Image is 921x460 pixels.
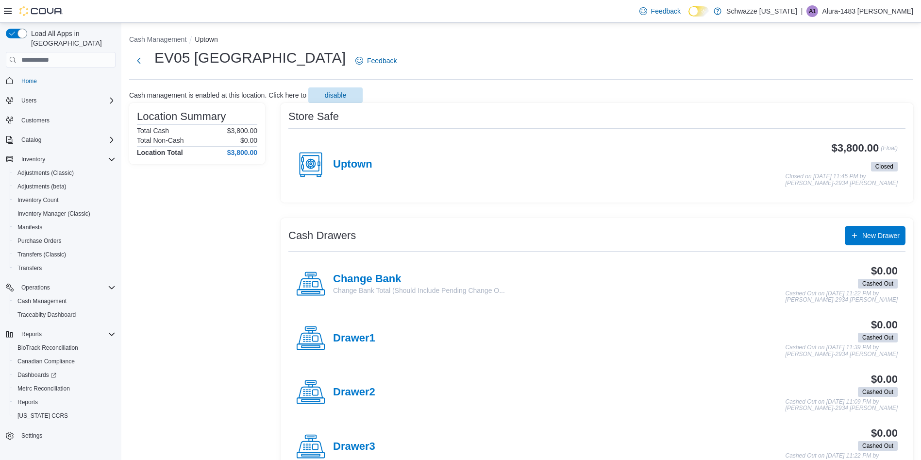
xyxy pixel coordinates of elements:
h3: $0.00 [871,319,898,331]
span: Purchase Orders [14,235,116,247]
span: Feedback [651,6,681,16]
button: Operations [2,281,119,294]
a: Settings [17,430,46,442]
span: Reports [17,328,116,340]
h1: EV05 [GEOGRAPHIC_DATA] [154,48,346,68]
a: [US_STATE] CCRS [14,410,72,422]
h4: Uptown [333,158,372,171]
span: Dashboards [17,371,56,379]
button: Inventory Count [10,193,119,207]
span: BioTrack Reconciliation [17,344,78,352]
p: Cash management is enabled at this location. Click here to [129,91,306,99]
p: Closed on [DATE] 11:45 PM by [PERSON_NAME]-2934 [PERSON_NAME] [786,173,898,187]
span: Cashed Out [858,441,898,451]
button: Reports [10,395,119,409]
span: Adjustments (beta) [17,183,67,190]
button: [US_STATE] CCRS [10,409,119,423]
h3: $3,800.00 [832,142,879,154]
p: Cashed Out on [DATE] 11:22 PM by [PERSON_NAME]-2934 [PERSON_NAME] [786,290,898,304]
span: Inventory Count [14,194,116,206]
span: Cash Management [17,297,67,305]
span: [US_STATE] CCRS [17,412,68,420]
a: Dashboards [14,369,60,381]
span: Inventory Manager (Classic) [17,210,90,218]
span: Manifests [17,223,42,231]
a: Home [17,75,41,87]
h4: Drawer2 [333,386,375,399]
span: Cashed Out [858,387,898,397]
span: Cashed Out [858,333,898,342]
div: Alura-1483 Montano-Saiz [806,5,818,17]
button: Operations [17,282,54,293]
span: A1 [809,5,816,17]
a: Inventory Count [14,194,63,206]
button: Users [2,94,119,107]
button: Transfers [10,261,119,275]
a: Manifests [14,221,46,233]
span: Reports [21,330,42,338]
a: Inventory Manager (Classic) [14,208,94,220]
h6: Total Cash [137,127,169,135]
span: Catalog [17,134,116,146]
h4: $3,800.00 [227,149,257,156]
span: Manifests [14,221,116,233]
a: Adjustments (beta) [14,181,70,192]
span: Inventory Manager (Classic) [14,208,116,220]
button: Users [17,95,40,106]
span: Catalog [21,136,41,144]
span: Operations [17,282,116,293]
img: Cova [19,6,63,16]
span: Transfers [17,264,42,272]
button: BioTrack Reconciliation [10,341,119,355]
h4: Location Total [137,149,183,156]
h3: Cash Drawers [288,230,356,241]
span: Settings [21,432,42,440]
a: Reports [14,396,42,408]
h4: Drawer1 [333,332,375,345]
span: Inventory Count [17,196,59,204]
a: Adjustments (Classic) [14,167,78,179]
h4: Drawer3 [333,441,375,453]
span: Cashed Out [862,442,893,450]
span: Reports [17,398,38,406]
button: Inventory Manager (Classic) [10,207,119,221]
button: Customers [2,113,119,127]
span: Closed [875,162,893,171]
a: Feedback [636,1,685,21]
p: Cashed Out on [DATE] 11:39 PM by [PERSON_NAME]-2934 [PERSON_NAME] [786,344,898,358]
button: Reports [17,328,46,340]
p: $3,800.00 [227,127,257,135]
span: Transfers (Classic) [14,249,116,260]
span: Home [17,74,116,86]
button: Settings [2,428,119,443]
button: Adjustments (Classic) [10,166,119,180]
span: Users [21,97,36,104]
button: Cash Management [10,294,119,308]
span: Cashed Out [862,388,893,396]
nav: An example of EuiBreadcrumbs [129,34,913,46]
span: Adjustments (beta) [14,181,116,192]
p: | [801,5,803,17]
button: Inventory [17,153,49,165]
span: BioTrack Reconciliation [14,342,116,354]
span: Inventory [21,155,45,163]
a: Cash Management [14,295,70,307]
p: $0.00 [240,136,257,144]
a: Canadian Compliance [14,356,79,367]
span: Cash Management [14,295,116,307]
p: Alura-1483 [PERSON_NAME] [822,5,913,17]
button: Cash Management [129,35,186,43]
span: Adjustments (Classic) [17,169,74,177]
p: Schwazze [US_STATE] [726,5,797,17]
button: Reports [2,327,119,341]
button: New Drawer [845,226,905,245]
p: Cashed Out on [DATE] 11:09 PM by [PERSON_NAME]-2934 [PERSON_NAME] [786,399,898,412]
button: Catalog [17,134,45,146]
h4: Change Bank [333,273,505,286]
span: Transfers [14,262,116,274]
input: Dark Mode [688,6,709,17]
span: Closed [871,162,898,171]
span: Home [21,77,37,85]
span: Cashed Out [858,279,898,289]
